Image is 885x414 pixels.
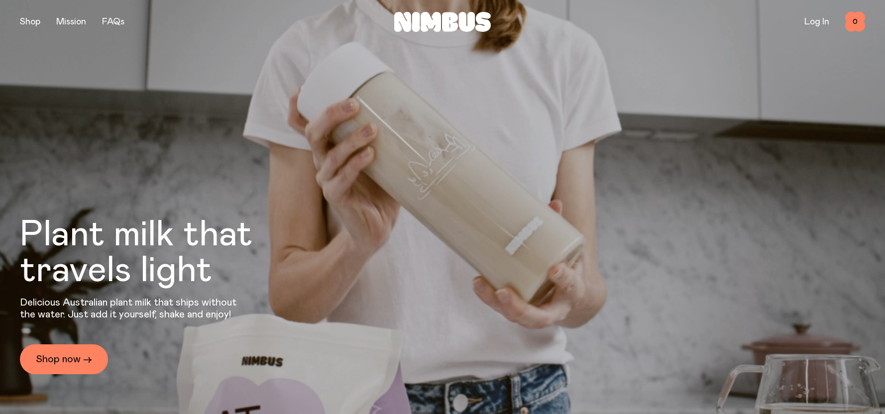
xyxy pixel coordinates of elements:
a: Log In [804,17,829,26]
h1: Plant milk that travels light [20,217,307,289]
a: Shop now → [20,344,108,374]
p: Delicious Australian plant milk that ships without the water. Just add it yourself, shake and enjoy! [20,297,243,320]
button: 0 [845,12,865,32]
a: FAQs [102,17,124,26]
a: Mission [56,17,86,26]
